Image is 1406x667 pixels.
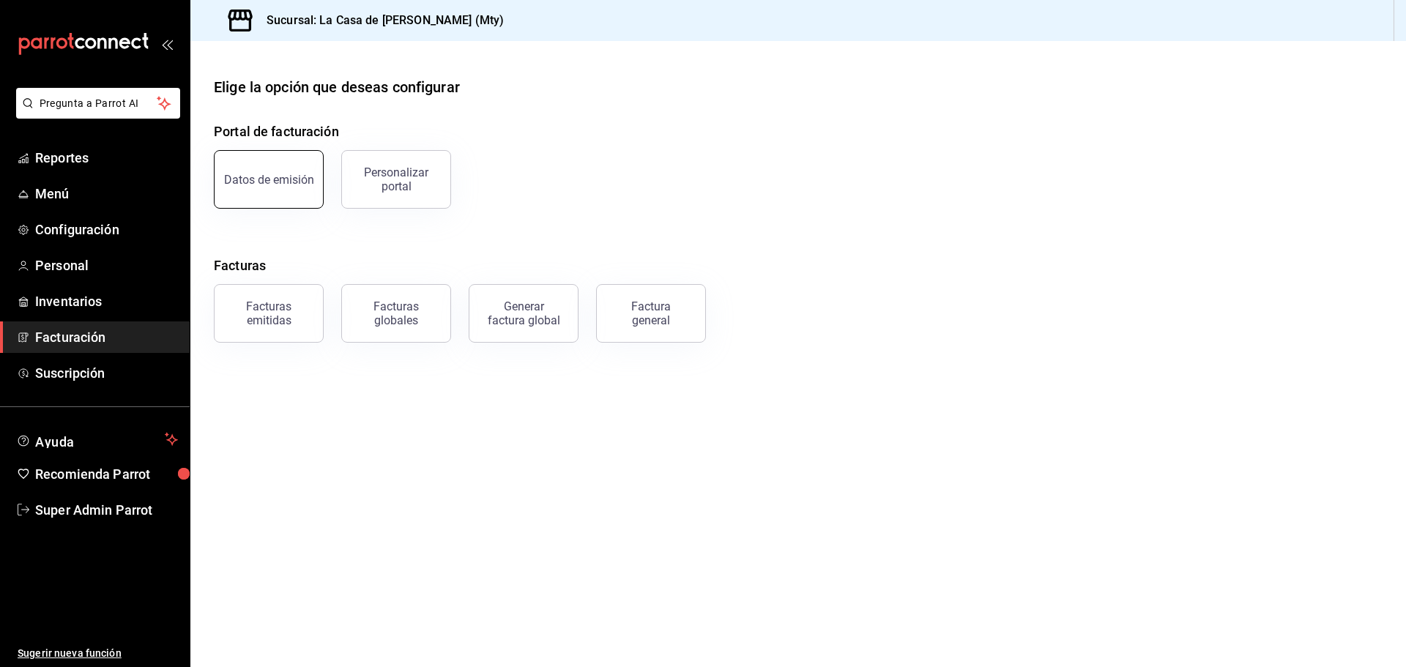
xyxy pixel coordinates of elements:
[596,284,706,343] button: Factura general
[469,284,579,343] button: Generar factura global
[614,299,688,327] div: Factura general
[35,220,178,239] span: Configuración
[35,184,178,204] span: Menú
[35,500,178,520] span: Super Admin Parrot
[35,256,178,275] span: Personal
[214,76,460,98] div: Elige la opción que deseas configurar
[16,88,180,119] button: Pregunta a Parrot AI
[161,38,173,50] button: open_drawer_menu
[35,431,159,448] span: Ayuda
[214,284,324,343] button: Facturas emitidas
[223,299,314,327] div: Facturas emitidas
[10,106,180,122] a: Pregunta a Parrot AI
[487,299,560,327] div: Generar factura global
[351,165,442,193] div: Personalizar portal
[35,464,178,484] span: Recomienda Parrot
[214,122,1383,141] h4: Portal de facturación
[18,646,178,661] span: Sugerir nueva función
[214,150,324,209] button: Datos de emisión
[341,284,451,343] button: Facturas globales
[35,327,178,347] span: Facturación
[214,256,1383,275] h4: Facturas
[351,299,442,327] div: Facturas globales
[341,150,451,209] button: Personalizar portal
[224,173,314,187] div: Datos de emisión
[35,291,178,311] span: Inventarios
[35,363,178,383] span: Suscripción
[40,96,157,111] span: Pregunta a Parrot AI
[35,148,178,168] span: Reportes
[255,12,504,29] h3: Sucursal: La Casa de [PERSON_NAME] (Mty)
